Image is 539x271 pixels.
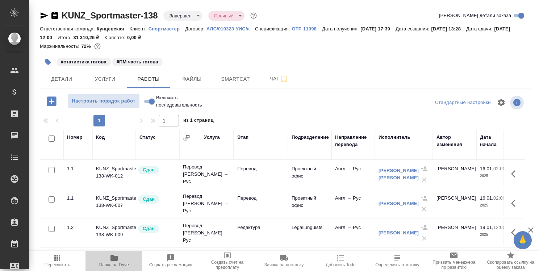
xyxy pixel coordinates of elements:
[288,162,331,187] td: Проектный офис
[58,35,73,40] p: Итого:
[167,13,193,19] button: Завершен
[92,191,136,216] td: KUNZ_Sportmaster-138-WK-007
[396,26,431,32] p: Дата создания:
[67,224,89,231] div: 1.2
[131,75,166,84] span: Работы
[138,224,176,234] div: Менеджер проверил работу исполнителя, передает ее на следующий этап
[44,75,79,84] span: Детали
[331,162,375,187] td: Англ → Рус
[312,251,369,271] button: Добавить Todo
[480,195,493,201] p: 16.01,
[514,231,532,249] button: 🙏
[143,166,155,174] p: Сдан
[143,196,155,203] p: Сдан
[81,43,92,49] p: 72%
[163,11,202,21] div: Завершен
[507,224,524,241] button: Здесь прячутся важные кнопки
[208,11,245,21] div: Завершен
[88,75,122,84] span: Услуги
[322,26,360,32] p: Дата получения:
[99,262,129,267] span: Папка на Drive
[56,58,112,64] span: статистика готова
[40,11,49,20] button: Скопировать ссылку для ЯМессенджера
[288,220,331,246] td: LegalLinguists
[288,191,331,216] td: Проектный офис
[292,134,329,141] div: Подразделение
[40,54,56,70] button: Добавить тэг
[480,202,509,209] p: 2025
[487,260,535,270] span: Скопировать ссылку на оценку заказа
[179,160,234,189] td: Перевод [PERSON_NAME] → Рус
[93,42,102,51] button: 8813.67 RUB;
[510,96,525,109] span: Посмотреть информацию
[379,201,419,206] a: [PERSON_NAME]
[156,94,202,109] span: Включить последовательность
[430,260,478,270] span: Призвать менеджера по развитию
[149,25,185,32] a: Спортмастер
[97,26,130,32] p: Кунцевская
[67,134,83,141] div: Номер
[183,134,190,141] button: Сгруппировать
[237,165,284,172] p: Перевод
[379,168,419,180] a: [PERSON_NAME] [PERSON_NAME]
[96,134,105,141] div: Код
[42,94,62,109] button: Добавить работу
[493,225,505,230] p: 12:00
[130,26,149,32] p: Клиент:
[212,13,236,19] button: Срочный
[331,191,375,216] td: Англ → Рус
[206,25,255,32] a: АЛС/010323-УИС/а
[507,165,524,183] button: Здесь прячутся важные кнопки
[426,251,482,271] button: Призвать менеджера по развитию
[262,74,296,83] span: Чат
[45,262,70,267] span: Пересчитать
[493,94,510,111] span: Настроить таблицу
[292,26,322,32] p: OTP-11998
[183,116,214,126] span: из 1 страниц
[292,25,322,32] a: OTP-11998
[436,134,473,148] div: Автор изменения
[73,35,104,40] p: 31 310,26 ₽
[40,26,97,32] p: Ответственная команда:
[179,189,234,218] td: Перевод [PERSON_NAME] → Рус
[29,251,85,271] button: Пересчитать
[249,11,258,20] button: Доп статусы указывают на важность/срочность заказа
[466,26,494,32] p: Дата сдачи:
[149,26,185,32] p: Спортмастер
[237,134,248,141] div: Этап
[335,134,371,148] div: Направление перевода
[379,134,410,141] div: Исполнитель
[61,58,106,66] p: #статистика готова
[264,262,304,267] span: Заявка на доставку
[326,262,355,267] span: Добавить Todo
[256,251,312,271] button: Заявка на доставку
[92,162,136,187] td: KUNZ_Sportmaster-138-WK-012
[480,172,509,180] p: 2025
[237,224,284,231] p: Редактура
[67,94,140,109] button: Настроить порядок работ
[375,262,419,267] span: Определить тематику
[482,251,539,271] button: Скопировать ссылку на оценку заказа
[433,191,476,216] td: [PERSON_NAME]
[507,195,524,212] button: Здесь прячутся важные кнопки
[255,26,292,32] p: Спецификация:
[149,262,192,267] span: Создать рекламацию
[203,260,251,270] span: Создать счет на предоплату
[280,75,288,83] svg: Подписаться
[127,35,146,40] p: 0,00 ₽
[517,233,529,248] span: 🙏
[50,11,59,20] button: Скопировать ссылку
[433,220,476,246] td: [PERSON_NAME]
[138,195,176,204] div: Менеджер проверил работу исполнителя, передает ее на следующий этап
[204,134,220,141] div: Услуга
[439,12,511,19] span: [PERSON_NAME] детали заказа
[493,195,505,201] p: 02:00
[104,35,127,40] p: К оплате:
[379,230,419,235] a: [PERSON_NAME]
[62,11,158,20] a: KUNZ_Sportmaster-138
[493,166,505,171] p: 02:00
[206,26,255,32] p: АЛС/010323-УИС/а
[67,195,89,202] div: 1.1
[218,75,253,84] span: Smartcat
[331,220,375,246] td: Англ → Рус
